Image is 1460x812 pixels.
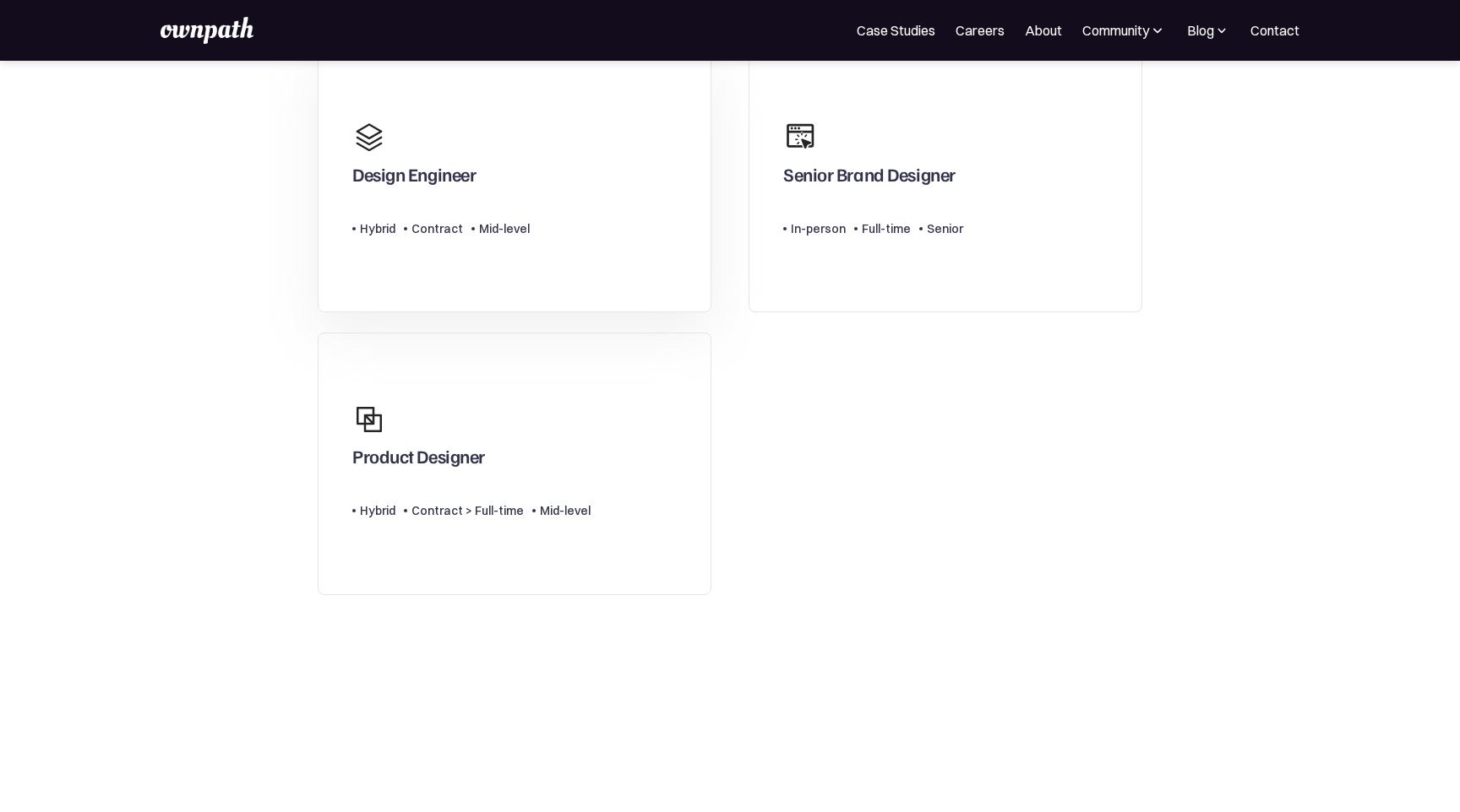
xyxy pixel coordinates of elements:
[749,51,1142,313] a: Senior Brand DesignerIn-personFull-timeSenior
[352,445,485,475] div: Product Designer
[540,501,591,521] div: Mid-level
[791,219,846,239] div: In-person
[1186,20,1230,41] div: Blog
[411,219,463,239] div: Contract
[318,333,711,595] a: Product DesignerHybridContract > Full-timeMid-level
[783,163,956,193] div: Senior Brand Designer
[360,219,395,239] div: Hybrid
[1187,20,1214,41] div: Blog
[1250,20,1299,41] a: Contact
[411,501,524,521] div: Contract > Full-time
[956,20,1005,41] a: Careers
[479,219,530,239] div: Mid-level
[1082,20,1166,41] div: Community
[318,51,711,313] a: Design EngineerHybridContractMid-level
[360,501,395,521] div: Hybrid
[1025,20,1062,41] a: About
[927,219,963,239] div: Senior
[857,20,935,41] a: Case Studies
[352,163,476,193] div: Design Engineer
[1082,20,1149,41] div: Community
[862,219,911,239] div: Full-time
